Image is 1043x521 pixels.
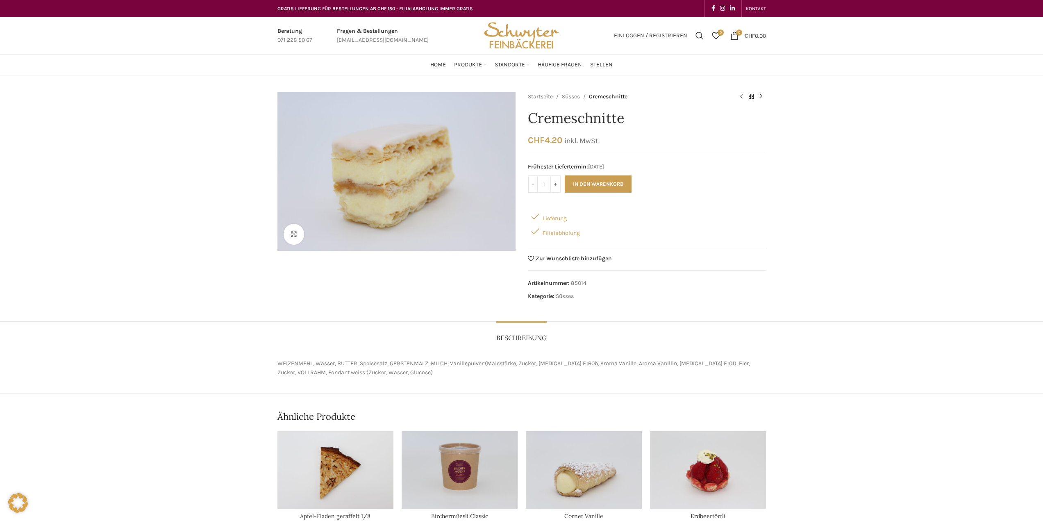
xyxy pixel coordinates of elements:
input: + [550,175,561,193]
div: Secondary navigation [742,0,770,17]
a: Suchen [691,27,708,44]
p: WEIZENMEHL, Wasser, BUTTER, Speisesalz, GERSTENMALZ, MILCH, Vanillepulver (Maisstärke, Zucker, [M... [277,359,766,378]
button: In den Warenkorb [565,175,632,193]
bdi: 0.00 [745,32,766,39]
nav: Breadcrumb [528,92,728,102]
a: Häufige Fragen [538,57,582,73]
span: Cremeschnitte [589,92,627,101]
a: Birchermüesli Classic [402,431,518,509]
span: 85014 [571,280,586,287]
a: Infobox link [337,27,429,45]
a: Previous product [736,92,746,102]
a: Cornet Vanille [526,431,642,509]
small: inkl. MwSt. [564,137,600,145]
a: 0 CHF0.00 [726,27,770,44]
span: CHF [745,32,755,39]
a: Einloggen / Registrieren [610,27,691,44]
a: Apfel-Fladen geraffelt 1/8 [300,512,370,520]
span: Frühester Liefertermin: [528,163,588,170]
span: Zur Wunschliste hinzufügen [536,256,612,262]
a: Site logo [481,32,561,39]
a: KONTAKT [746,0,766,17]
span: Home [430,61,446,69]
span: Produkte [454,61,482,69]
bdi: 4.20 [528,135,562,145]
span: Häufige Fragen [538,61,582,69]
span: [DATE] [528,162,766,171]
a: Apfel-Fladen geraffelt 1/8 [277,431,393,509]
input: - [528,175,538,193]
span: Artikelnummer: [528,280,570,287]
a: Standorte [495,57,529,73]
input: Produktmenge [538,175,550,193]
img: Bäckerei Schwyter [481,17,561,54]
a: Next product [756,92,766,102]
h1: Cremeschnitte [528,110,766,127]
a: Infobox link [277,27,312,45]
a: Cornet Vanille [564,512,603,520]
a: Produkte [454,57,486,73]
span: 0 [718,30,724,36]
a: Startseite [528,92,553,101]
div: Meine Wunschliste [708,27,724,44]
span: Beschreibung [496,334,547,342]
span: 0 [736,30,742,36]
div: Filialabholung [528,224,766,239]
span: Kategorie: [528,293,554,300]
a: 0 [708,27,724,44]
span: KONTAKT [746,6,766,11]
div: Main navigation [273,57,770,73]
span: Standorte [495,61,525,69]
a: Erdbeertörtli [650,431,766,509]
div: Lieferung [528,209,766,224]
div: 1 / 1 [275,92,518,251]
a: Home [430,57,446,73]
span: Ähnliche Produkte [277,410,355,423]
span: Einloggen / Registrieren [614,33,687,39]
a: Instagram social link [718,3,727,14]
span: GRATIS LIEFERUNG FÜR BESTELLUNGEN AB CHF 150 - FILIALABHOLUNG IMMER GRATIS [277,6,473,11]
a: Süsses [562,92,580,101]
a: Linkedin social link [727,3,737,14]
a: Erdbeertörtli [691,512,725,520]
a: Stellen [590,57,613,73]
a: Zur Wunschliste hinzufügen [528,255,612,262]
a: Süsses [556,293,574,300]
a: Birchermüesli Classic [431,512,488,520]
span: Stellen [590,61,613,69]
a: Facebook social link [709,3,718,14]
span: CHF [528,135,545,145]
